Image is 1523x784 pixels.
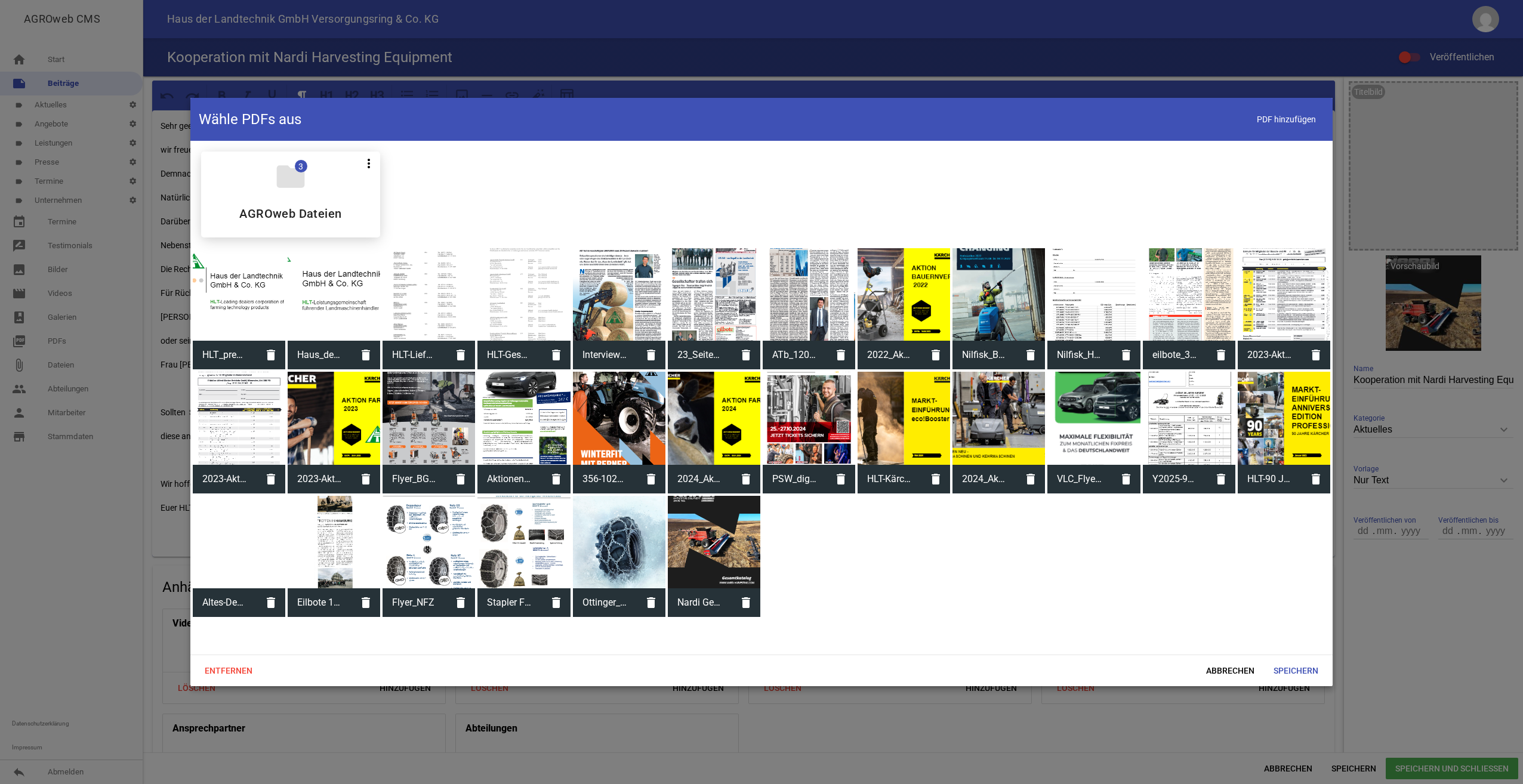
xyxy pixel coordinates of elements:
[1016,341,1045,369] i: delete
[1248,107,1324,132] span: PDF hinzufügen
[1207,341,1235,369] i: delete
[357,152,380,173] button: more_vert
[921,341,950,369] i: delete
[1207,465,1235,493] i: delete
[199,110,301,129] h4: Wähle PDFs aus
[858,464,921,495] span: HLT-Kärcher_Markeinführung eco!Booster Professional
[1238,464,1302,495] span: HLT-90 Jahre Kärcher Anniversary Edition Professional
[193,339,257,371] span: HLT_presentation
[288,464,352,495] span: 2023-Aktionsbeschreibung-Farmer-HLT
[1302,341,1330,369] i: delete
[239,208,341,220] h5: AGROweb Dateien
[352,341,380,369] i: delete
[193,464,257,495] span: 2023-Aktion-Farmer-Bestellblatt-Fachhandel
[477,587,541,618] span: Stapler Flyer Typ A + B
[1143,339,1207,371] span: eilbote_39_2022_S.1213
[573,464,637,495] span: 356-1023_KAM_Winterfit mit Berner+HLT
[1112,465,1140,493] i: delete
[637,465,665,493] i: delete
[193,587,257,618] span: Altes-Denken-Neue-Welt-Wie-die-Zukunft-gelingen-kann
[573,339,637,371] span: Interview_Uwe_Zernickel_Agrartechnik
[827,341,855,369] i: delete
[732,465,760,493] i: delete
[274,160,307,193] i: folder
[763,464,827,495] span: PSW_digital_Besucheraquise_2024_rz
[1264,660,1328,681] span: Speichern
[295,160,307,172] span: 3
[1112,341,1140,369] i: delete
[637,588,665,617] i: delete
[858,339,921,371] span: 2022_Aktionsbeschreibung_Bauernverband_HLT
[288,587,352,618] span: Eilbote 11-25
[477,464,541,495] span: Aktionen_VBG_Mitglieder
[952,339,1016,371] span: Nilfisk_Broschüre_Herbst-Aktion_2022
[352,588,380,617] i: delete
[257,465,285,493] i: delete
[1197,660,1264,681] span: Abbrechen
[201,152,380,237] div: AGROweb Dateien
[288,339,352,371] span: Haus_der_Landtechnik17_Keyn
[257,341,285,369] i: delete
[668,339,732,371] span: 23_Seite_Nr_08_2010
[446,465,475,493] i: delete
[352,465,380,493] i: delete
[542,341,571,369] i: delete
[257,588,285,617] i: delete
[477,339,541,371] span: HLT-Gesellschafterverzeichnis
[1016,465,1045,493] i: delete
[668,464,732,495] span: 2024_Aktion_Farmer_INFO-HLT
[542,588,571,617] i: delete
[383,339,446,371] span: HLT-Lieferantenverzeichnis
[362,156,376,171] i: more_vert
[732,341,760,369] i: delete
[1238,339,1302,371] span: 2023-Aktion-Farmer-Bestellformular-Endkunde
[542,465,571,493] i: delete
[732,588,760,617] i: delete
[573,587,637,618] span: Ottinger_Katalog_2024-2025_EUR
[668,587,732,618] span: Nardi General Catalogue 2025_DE_WEB
[1143,464,1207,495] span: Y2025-90 Jahre Kärcher Bestellformular
[637,341,665,369] i: delete
[1047,339,1111,371] span: Nilfisk_Herbstaktion 2022_Bestellformular Geräte_beschreibbar
[383,464,446,495] span: Flyer_BG_Bau_A1_E4
[446,341,475,369] i: delete
[195,660,262,681] span: Entfernen
[446,588,475,617] i: delete
[952,464,1016,495] span: 2024_Aktionsbeschreibung_HLT_Aktion Alt gegen Neu
[827,465,855,493] i: delete
[1302,465,1330,493] i: delete
[1047,464,1111,495] span: VLC_Flyer B2B
[763,339,827,371] span: ATb_1205_S.8
[383,587,446,618] span: Flyer_NFZ
[921,465,950,493] i: delete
